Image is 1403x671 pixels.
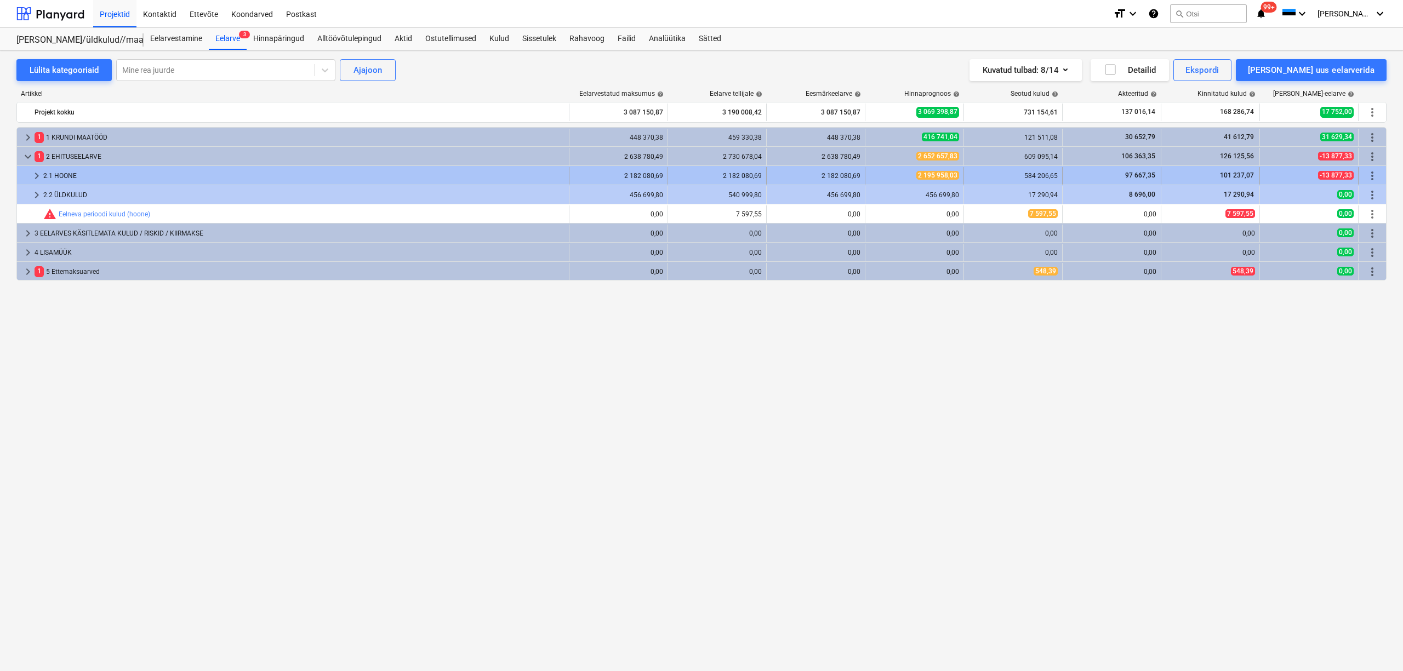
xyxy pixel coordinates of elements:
div: Analüütika [642,28,692,50]
div: 0,00 [574,230,663,237]
a: Sätted [692,28,728,50]
a: Eelneva perioodi kulud (hoone) [59,210,150,218]
span: help [1050,91,1058,98]
span: 1 [35,132,44,142]
div: 448 370,38 [771,134,860,141]
div: 0,00 [1166,249,1255,256]
div: 2 638 780,49 [771,153,860,160]
span: Rohkem tegevusi [1366,188,1379,202]
span: 1 [35,151,44,162]
div: 3 087 150,87 [771,104,860,121]
div: Failid [611,28,642,50]
a: Aktid [388,28,419,50]
div: 0,00 [771,230,860,237]
div: Alltöövõtulepingud [311,28,388,50]
span: help [852,91,861,98]
div: 0,00 [1067,210,1156,218]
span: 168 286,74 [1219,107,1255,117]
div: [PERSON_NAME]-eelarve [1273,90,1354,98]
i: notifications [1256,7,1267,20]
div: Projekt kokku [35,104,564,121]
div: 0,00 [870,230,959,237]
span: 0,00 [1337,190,1354,199]
span: 41 612,79 [1223,133,1255,141]
span: 126 125,56 [1219,152,1255,160]
span: 17 290,94 [1223,191,1255,198]
span: -13 877,33 [1318,152,1354,160]
div: 5 Ettemaksuarved [35,263,564,280]
span: help [1345,91,1354,98]
span: 7 597,55 [1225,209,1255,218]
div: 0,00 [1166,230,1255,237]
span: keyboard_arrow_right [21,246,35,259]
a: Hinnapäringud [247,28,311,50]
a: Kulud [483,28,516,50]
span: 106 363,35 [1120,152,1156,160]
span: 3 [239,31,250,38]
span: keyboard_arrow_down [21,150,35,163]
div: 0,00 [1067,268,1156,276]
i: keyboard_arrow_down [1126,7,1139,20]
span: 416 741,04 [922,133,959,141]
button: Ekspordi [1173,59,1231,81]
a: Ostutellimused [419,28,483,50]
div: 0,00 [672,230,762,237]
div: 121 511,08 [968,134,1058,141]
div: 540 999,80 [672,191,762,199]
div: 731 154,61 [968,104,1058,121]
button: Kuvatud tulbad:8/14 [969,59,1082,81]
div: [PERSON_NAME] uus eelarverida [1248,63,1375,77]
div: 584 206,65 [968,172,1058,180]
span: 0,00 [1337,228,1354,237]
span: 2 195 958,03 [916,171,959,180]
div: 0,00 [968,230,1058,237]
span: 3 069 398,87 [916,107,959,117]
div: 2.1 HOONE [43,167,564,185]
span: 2 652 657,83 [916,152,959,160]
span: Seotud kulud ületavad prognoosi [43,208,56,221]
div: 4 LISAMÜÜK [35,244,564,261]
span: Rohkem tegevusi [1366,150,1379,163]
button: Otsi [1170,4,1247,23]
span: 548,39 [1231,267,1255,276]
div: 0,00 [870,249,959,256]
div: 2 182 080,69 [672,172,762,180]
div: Hinnaprognoos [904,90,960,98]
i: keyboard_arrow_down [1373,7,1387,20]
div: 0,00 [771,249,860,256]
div: 2 182 080,69 [574,172,663,180]
span: help [951,91,960,98]
span: 0,00 [1337,267,1354,276]
div: 17 290,94 [968,191,1058,199]
iframe: Chat Widget [1348,618,1403,671]
a: Sissetulek [516,28,563,50]
div: 456 699,80 [574,191,663,199]
div: 0,00 [771,268,860,276]
span: Rohkem tegevusi [1366,246,1379,259]
div: 0,00 [870,268,959,276]
div: 2 730 678,04 [672,153,762,160]
div: Detailid [1104,63,1156,77]
a: Rahavoog [563,28,611,50]
span: help [1247,91,1256,98]
span: Rohkem tegevusi [1366,265,1379,278]
span: Rohkem tegevusi [1366,131,1379,144]
div: Eelarvestatud maksumus [579,90,664,98]
span: 99+ [1261,2,1277,13]
span: keyboard_arrow_right [21,265,35,278]
div: 448 370,38 [574,134,663,141]
div: Ekspordi [1185,63,1219,77]
div: Seotud kulud [1011,90,1058,98]
span: 17 752,00 [1320,107,1354,117]
div: Vestlusvidin [1348,618,1403,671]
div: Eelarve tellijale [710,90,762,98]
div: 0,00 [574,210,663,218]
div: 3 EELARVES KÄSITLEMATA KULUD / RISKID / KIIRMAKSE [35,225,564,242]
div: 0,00 [574,268,663,276]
